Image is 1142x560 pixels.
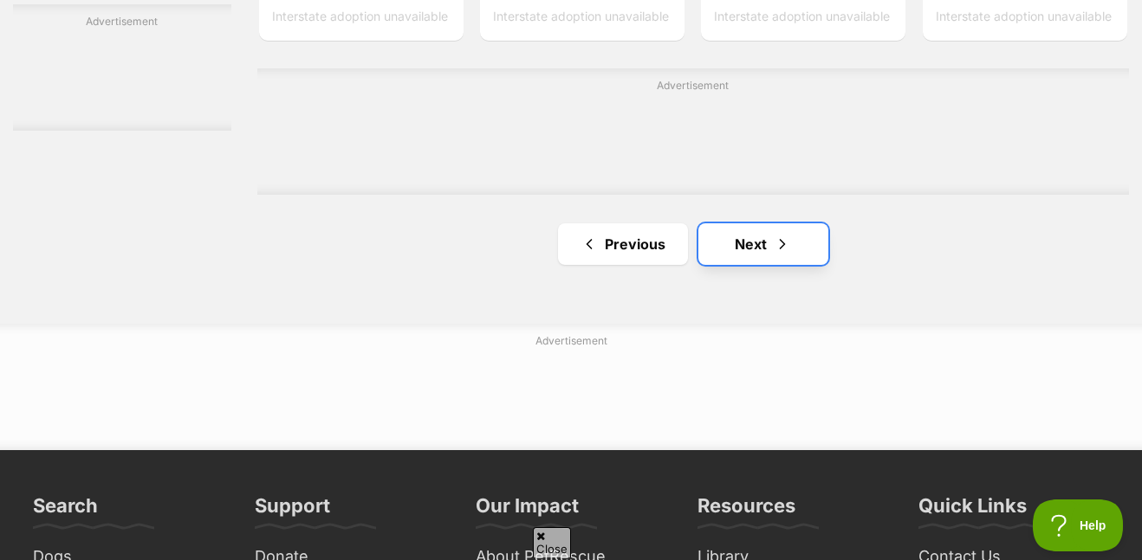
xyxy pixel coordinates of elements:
[476,493,579,528] h3: Our Impact
[714,9,890,23] span: Interstate adoption unavailable
[493,9,669,23] span: Interstate adoption unavailable
[698,223,828,265] a: Next page
[558,223,688,265] a: Previous page
[257,68,1129,195] div: Advertisement
[533,527,571,557] span: Close
[698,493,795,528] h3: Resources
[918,493,1027,528] h3: Quick Links
[13,4,231,131] div: Advertisement
[272,9,448,23] span: Interstate adoption unavailable
[257,223,1129,265] nav: Pagination
[936,9,1112,23] span: Interstate adoption unavailable
[1033,499,1125,551] iframe: Help Scout Beacon - Open
[33,493,98,528] h3: Search
[255,493,330,528] h3: Support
